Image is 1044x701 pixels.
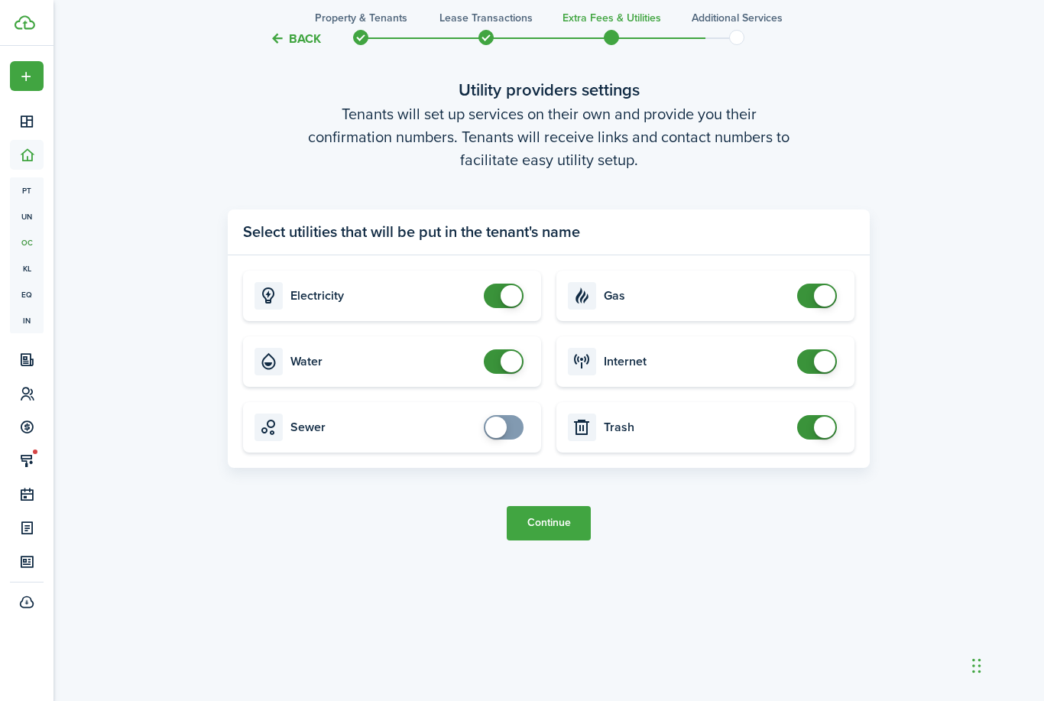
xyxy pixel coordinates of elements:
card-title: Sewer [290,420,476,434]
div: Drag [972,643,981,689]
wizard-step-header-title: Utility providers settings [228,77,870,102]
h3: Property & Tenants [315,10,407,26]
h3: Lease Transactions [439,10,533,26]
card-title: Gas [604,289,789,303]
wizard-step-header-description: Tenants will set up services on their own and provide you their confirmation numbers. Tenants wil... [228,102,870,171]
a: in [10,307,44,333]
card-title: Electricity [290,289,476,303]
panel-main-title: Select utilities that will be put in the tenant's name [243,220,580,243]
iframe: Chat Widget [968,628,1044,701]
card-title: Water [290,355,476,368]
h3: Extra fees & Utilities [563,10,661,26]
a: un [10,203,44,229]
card-title: Trash [604,420,789,434]
a: eq [10,281,44,307]
a: kl [10,255,44,281]
button: Open menu [10,61,44,91]
h3: Additional Services [692,10,783,26]
img: TenantCloud [15,15,35,30]
a: oc [10,229,44,255]
button: Back [270,31,321,47]
card-title: Internet [604,355,789,368]
button: Continue [507,506,591,540]
a: pt [10,177,44,203]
